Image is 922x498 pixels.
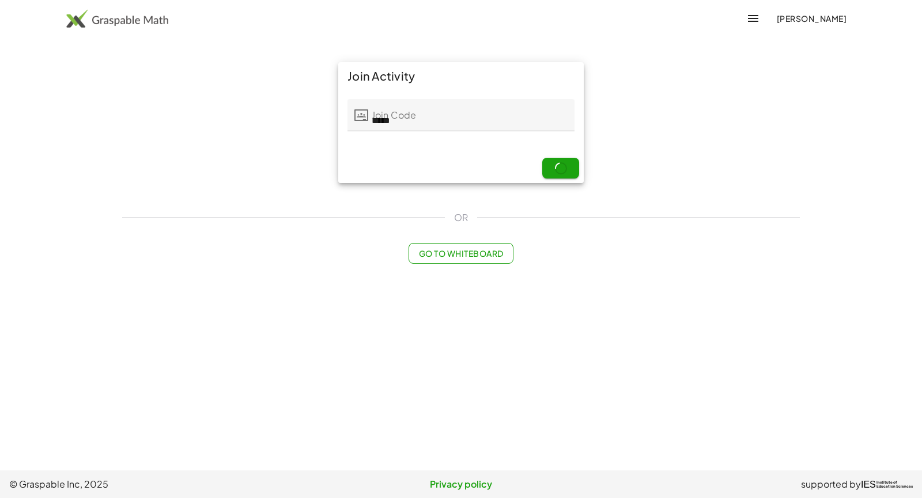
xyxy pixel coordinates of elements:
[418,248,503,258] span: Go to Whiteboard
[876,481,913,489] span: Institute of Education Sciences
[338,62,584,90] div: Join Activity
[767,8,856,29] button: [PERSON_NAME]
[454,211,468,225] span: OR
[801,477,861,491] span: supported by
[776,13,847,24] span: [PERSON_NAME]
[409,243,513,264] button: Go to Whiteboard
[311,477,612,491] a: Privacy policy
[9,477,311,491] span: © Graspable Inc, 2025
[861,477,913,491] a: IESInstitute ofEducation Sciences
[861,479,876,490] span: IES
